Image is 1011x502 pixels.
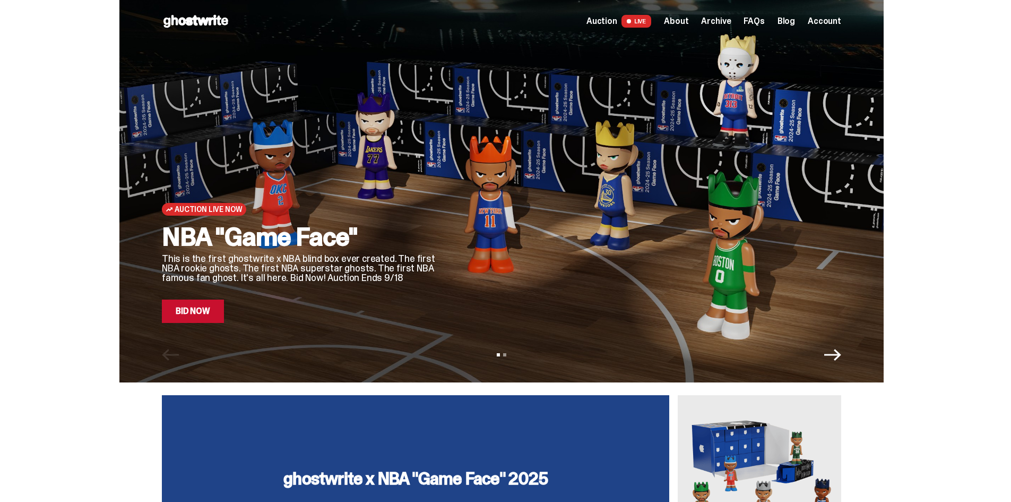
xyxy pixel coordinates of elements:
span: Auction Live Now [175,205,242,214]
p: This is the first ghostwrite x NBA blind box ever created. The first NBA rookie ghosts. The first... [162,254,438,283]
a: FAQs [744,17,764,25]
a: Archive [701,17,731,25]
span: LIVE [621,15,652,28]
h2: NBA "Game Face" [162,224,438,250]
a: About [664,17,688,25]
a: Account [808,17,841,25]
button: View slide 2 [503,353,506,356]
h3: ghostwrite x NBA "Game Face" 2025 [283,470,548,487]
a: Bid Now [162,300,224,323]
button: View slide 1 [497,353,500,356]
span: Auction [586,17,617,25]
a: Auction LIVE [586,15,651,28]
button: Next [824,346,841,363]
a: Blog [777,17,795,25]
